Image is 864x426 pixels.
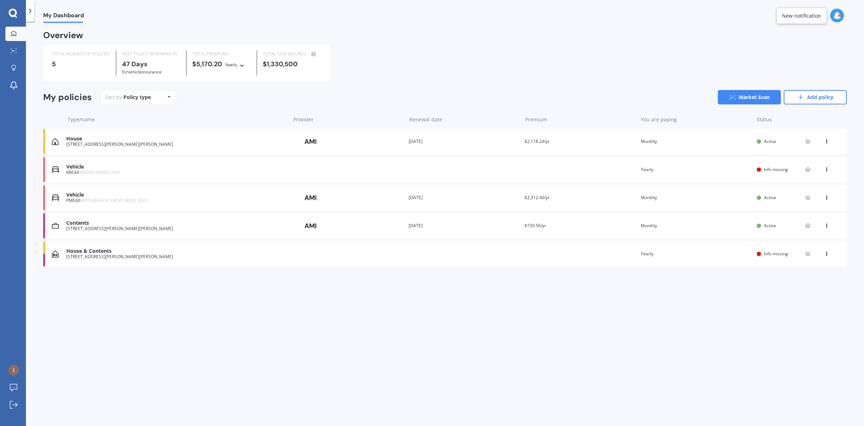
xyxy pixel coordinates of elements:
div: Renewal date [409,116,519,123]
span: Active [764,223,776,229]
div: Monthly [641,194,751,201]
div: Monthly [641,138,751,145]
div: Sort by: [105,94,151,101]
span: for Vehicle insurance [122,69,162,75]
div: [STREET_ADDRESS][PERSON_NAME][PERSON_NAME] [66,254,287,259]
div: NEXT POLICY RENEWING IN [122,50,180,58]
div: [DATE] [409,138,519,145]
div: TOTAL PREMIUMS [192,50,251,58]
div: Vehicle [66,164,287,170]
div: Status [757,116,811,123]
div: KKE44 [66,170,287,175]
div: 5 [52,60,110,68]
img: AMI [293,135,329,148]
div: Yearly [641,166,751,173]
img: Vehicle [52,194,59,201]
img: Vehicle [52,166,59,173]
span: Info missing [764,251,788,257]
div: Provider [293,116,404,123]
div: Monthly [641,222,751,229]
a: Add policy [784,90,847,104]
span: $2,118.24/yr [525,138,550,144]
div: TOTAL NUMBER OF POLICIES [52,50,110,58]
span: Active [764,138,776,144]
div: You are paying [641,116,751,123]
div: [DATE] [409,194,519,201]
div: [STREET_ADDRESS][PERSON_NAME][PERSON_NAME] [66,142,287,147]
div: My policies [43,92,92,103]
div: Vehicle [66,192,287,198]
img: ACg8ocIjR9qtg1qTYDBtJMRRcDjQ4DN1xnXH5z7eZ5B4Oh91EjZtCw=s96-c [8,365,19,376]
div: Yearly [225,61,237,68]
div: TOTAL SUM INSURED [263,50,321,58]
span: MITSUBISHI ECLIPSE CROSS 2022 [80,197,148,203]
div: Premium [525,116,635,123]
div: House [66,136,287,142]
a: Market Scan [718,90,781,104]
div: PME60 [66,198,287,203]
div: Overview [43,32,83,39]
span: $739.56/yr [525,223,546,229]
div: [STREET_ADDRESS][PERSON_NAME][PERSON_NAME] [66,226,287,231]
div: Contents [66,220,287,226]
div: $5,170.20 [192,60,251,68]
div: $1,330,500 [263,60,321,68]
img: AMI [293,219,329,233]
img: AMI [293,191,329,205]
b: 47 Days [122,60,148,68]
div: Type/name [68,116,288,123]
span: My Dashboard [43,12,84,22]
div: New notification [782,12,821,19]
div: House & Contents [66,248,287,254]
span: $2,312.40/yr [525,194,550,201]
div: [DATE] [409,222,519,229]
img: Contents [52,222,59,229]
span: Active [764,194,776,201]
div: Yearly [641,250,751,257]
span: Info missing [764,166,788,172]
img: House & Contents [52,250,59,257]
img: House [52,138,59,145]
div: Policy type [123,94,151,101]
span: MAZDA DEMIO 2007 [79,169,121,175]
